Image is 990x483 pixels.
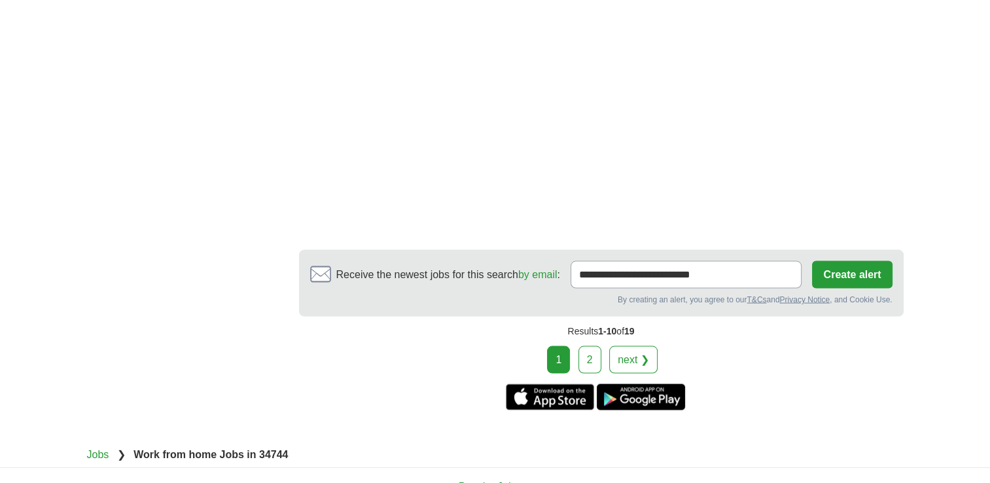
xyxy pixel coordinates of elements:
[299,316,904,346] div: Results of
[779,295,830,304] a: Privacy Notice
[597,384,685,410] a: Get the Android app
[117,448,126,459] span: ❯
[310,293,893,305] div: By creating an alert, you agree to our and , and Cookie Use.
[609,346,658,373] a: next ❯
[598,325,616,336] span: 1-10
[547,346,570,373] div: 1
[812,260,892,288] button: Create alert
[506,384,594,410] a: Get the iPhone app
[624,325,635,336] span: 19
[336,266,560,282] span: Receive the newest jobs for this search :
[518,268,557,279] a: by email
[747,295,766,304] a: T&Cs
[578,346,601,373] a: 2
[133,448,288,459] strong: Work from home Jobs in 34744
[87,448,109,459] a: Jobs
